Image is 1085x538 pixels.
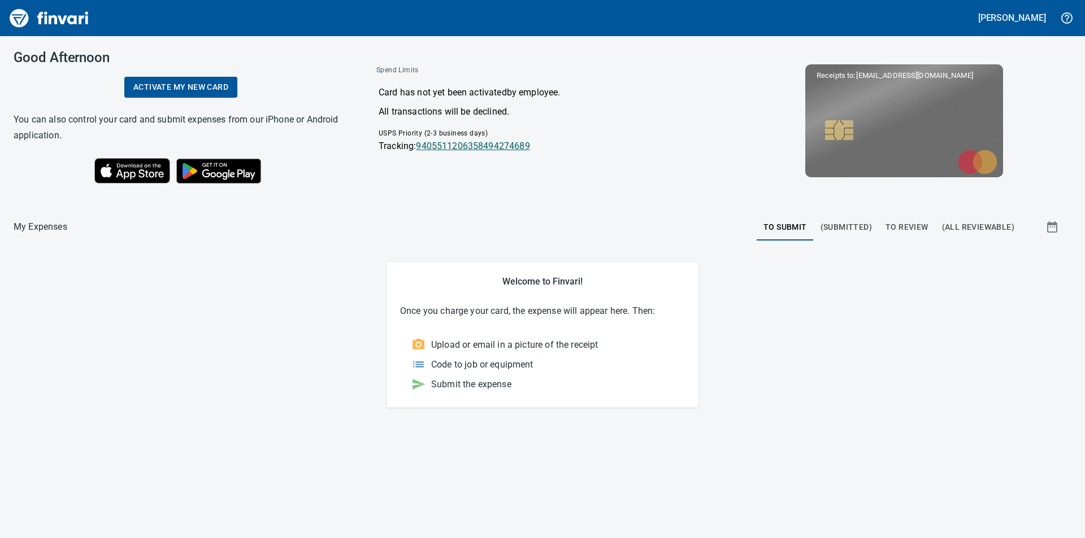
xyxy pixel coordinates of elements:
[821,220,872,234] span: (Submitted)
[14,112,348,143] h6: You can also control your card and submit expenses from our iPhone or Android application.
[400,275,685,287] h5: Welcome to Finvari!
[1035,213,1071,240] button: Show transactions within a particular date range
[978,12,1046,24] h5: [PERSON_NAME]
[975,9,1049,27] button: [PERSON_NAME]
[7,5,92,32] img: Finvari
[14,220,67,234] p: My Expenses
[379,86,709,99] p: Card has not yet been activated by employee .
[170,152,267,190] img: Get it on Google Play
[14,50,348,65] h3: Good Afternoon
[431,338,598,352] p: Upload or email in a picture of the receipt
[431,378,511,391] p: Submit the expense
[379,129,488,137] span: USPS Priority (2-3 business days)
[14,220,67,234] nav: breadcrumb
[817,70,992,81] p: Receipts to:
[133,80,228,94] span: Activate my new card
[431,358,533,371] p: Code to job or equipment
[376,65,562,76] span: Spend Limits
[94,158,170,183] img: Download on the App Store
[763,220,807,234] span: To Submit
[886,220,928,234] span: To Review
[952,144,1003,180] img: mastercard.svg
[379,105,709,119] p: All transactions will be declined.
[400,304,685,318] p: Once you charge your card, the expense will appear here. Then:
[379,139,709,153] p: Tracking:
[855,70,974,81] span: [EMAIL_ADDRESS][DOMAIN_NAME]
[942,220,1014,234] span: (All Reviewable)
[124,77,237,98] a: Activate my new card
[416,141,530,151] a: 9405511206358494274689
